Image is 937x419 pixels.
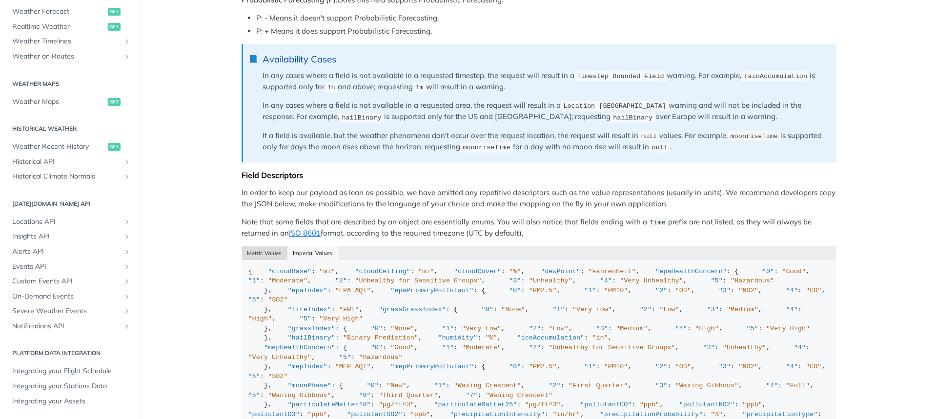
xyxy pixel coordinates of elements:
[703,344,714,351] span: "3"
[742,411,817,418] span: "precipitationType"
[108,98,121,106] span: get
[390,344,414,351] span: "Good"
[613,114,652,121] span: hailBinary
[123,233,131,240] button: Show subpages for Insights API
[7,49,133,64] a: Weather on RoutesShow subpages for Weather on Routes
[655,268,727,275] span: "epaHealthConcern"
[711,411,723,418] span: "%"
[248,392,260,399] span: "5"
[675,363,691,370] span: "O3"
[371,344,383,351] span: "0"
[7,289,133,304] a: On-Demand EventsShow subpages for On-Demand Events
[12,37,121,46] span: Weather Timelines
[786,287,798,294] span: "4"
[563,102,666,110] span: Location [GEOGRAPHIC_DATA]
[7,95,133,109] a: Weather Mapsget
[655,363,667,370] span: "2"
[12,397,131,406] span: Integrating your Assets
[12,217,121,227] span: Locations API
[719,287,731,294] span: "3"
[123,173,131,180] button: Show subpages for Historical Climate Normals
[438,334,477,341] span: "humidity"
[12,277,121,286] span: Custom Events API
[415,84,423,91] span: 1m
[434,382,446,389] span: "1"
[248,411,300,418] span: "pollutantO3"
[442,325,454,332] span: "1"
[288,306,331,313] span: "fireIndex"
[256,26,836,37] li: P: + Means it does support Probabilistic Forecasting.
[339,306,359,313] span: "FWI"
[355,277,481,284] span: "Unhealthy for Sensitive Groups"
[600,277,612,284] span: "4"
[379,401,414,408] span: "μg/ft^3"
[108,23,121,31] span: get
[379,392,438,399] span: "Third Quarter"
[108,143,121,151] span: get
[123,293,131,300] button: Show subpages for On-Demand Events
[529,344,541,351] span: "2"
[588,268,635,275] span: "Fahrenheit"
[731,133,778,140] span: moonriseTime
[7,215,133,229] a: Locations APIShow subpages for Locations API
[379,306,446,313] span: "grassGrassIndex"
[248,296,260,303] span: "5"
[604,363,628,370] span: "PM10"
[746,325,758,332] span: "5"
[263,130,826,153] p: If a field is available, but the weather phenomena don't occur over the request location, the req...
[12,157,121,167] span: Historical API
[123,278,131,285] button: Show subpages for Custom Events API
[569,382,628,389] span: "First Quarter"
[12,292,121,301] span: On-Demand Events
[300,315,311,322] span: "5"
[744,73,807,80] span: rainAccumulation
[242,170,836,180] div: Field Descriptors
[723,344,766,351] span: "Unhealthy"
[123,218,131,226] button: Show subpages for Locations API
[12,142,105,152] span: Weather Recent History
[288,401,371,408] span: "particulateMatter10"
[742,401,762,408] span: "ppb"
[466,392,477,399] span: "7"
[675,382,739,389] span: "Waxing Gibbous"
[450,411,545,418] span: "precipitationIntensity"
[371,325,383,332] span: "0"
[12,262,121,272] span: Events API
[549,344,675,351] span: "Unhealthy for Sensitive Groups"
[12,97,105,107] span: Weather Maps
[268,277,307,284] span: "Moderate"
[307,411,327,418] span: "ppb"
[12,381,131,391] span: Integrating your Stations Data
[486,392,553,399] span: "Waning Crescent"
[509,268,521,275] span: "%"
[549,382,560,389] span: "2"
[620,277,683,284] span: "Very Unhealthy"
[782,268,806,275] span: "Good"
[123,248,131,256] button: Show subpages for Alerts API
[652,144,667,151] span: null
[123,307,131,315] button: Show subpages for Severe Weather Events
[339,354,351,361] span: "5"
[7,349,133,358] h2: Platform DATA integration
[343,334,418,341] span: "Binary Prediction"
[242,217,836,239] p: Note that some fields that are described by an object are essentially enums. You will also notice...
[7,229,133,244] a: Insights APIShow subpages for Insights API
[359,354,402,361] span: "Hazardous"
[549,325,569,332] span: "Low"
[711,277,723,284] span: "5"
[7,304,133,319] a: Severe Weather EventsShow subpages for Severe Weather Events
[616,325,648,332] span: "Medium"
[12,7,105,17] span: Weather Forecast
[679,401,734,408] span: "pollutantNO2"
[288,287,327,294] span: "epaIndex"
[7,364,133,379] a: Integrating your Flight Schedule
[738,363,758,370] span: "NO2"
[123,322,131,330] button: Show subpages for Notifications API
[529,325,541,332] span: "2"
[541,268,580,275] span: "dewPoint"
[640,401,660,408] span: "ppb"
[766,325,810,332] span: "Very High"
[592,334,608,341] span: "in"
[12,172,121,181] span: Historical Climate Normals
[263,100,826,123] p: In any cases where a field is not available in a requested area, the request will result in a war...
